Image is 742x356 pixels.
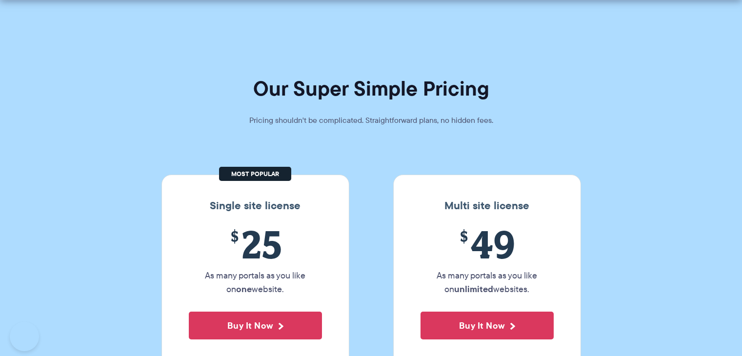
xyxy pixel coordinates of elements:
[10,322,39,351] iframe: Toggle Customer Support
[403,199,571,212] h3: Multi site license
[172,199,339,212] h3: Single site license
[189,312,322,339] button: Buy It Now
[189,222,322,266] span: 25
[236,282,252,296] strong: one
[454,282,493,296] strong: unlimited
[225,114,518,127] p: Pricing shouldn't be complicated. Straightforward plans, no hidden fees.
[421,312,554,339] button: Buy It Now
[189,269,322,296] p: As many portals as you like on website.
[421,269,554,296] p: As many portals as you like on websites.
[421,222,554,266] span: 49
